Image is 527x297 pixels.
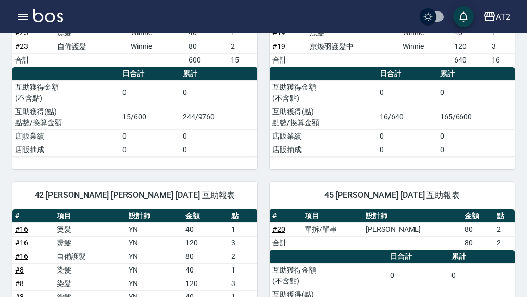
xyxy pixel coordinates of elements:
td: 0 [377,129,437,143]
td: YN [126,250,183,263]
a: #23 [15,29,28,37]
td: 0 [437,129,515,143]
td: 2 [228,40,257,53]
td: 染髮 [54,263,127,277]
td: 80 [186,40,228,53]
td: YN [126,222,183,236]
td: 自備護髮 [55,40,128,53]
td: 0 [377,143,437,156]
td: 16/640 [377,105,437,129]
td: 1 [229,222,257,236]
td: 0 [120,80,180,105]
a: #19 [272,29,285,37]
a: #16 [15,252,28,261]
td: 0 [437,143,515,156]
td: 3 [229,277,257,290]
a: #23 [15,42,28,51]
th: 點 [494,209,515,223]
td: [PERSON_NAME] [363,222,462,236]
th: 金額 [462,209,494,223]
td: 燙髮 [54,236,127,250]
td: 0 [437,80,515,105]
td: 0 [120,129,180,143]
td: 京煥羽護髮中 [307,40,400,53]
td: 640 [451,53,489,67]
td: 1 [229,263,257,277]
td: 互助獲得金額 (不含點) [12,80,120,105]
table: a dense table [270,67,515,157]
th: 點 [229,209,257,223]
td: 600 [186,53,228,67]
td: YN [126,263,183,277]
td: 40 [183,222,229,236]
td: 15/600 [120,105,180,129]
td: 燙髮 [54,222,127,236]
td: 3 [229,236,257,250]
td: 80 [183,250,229,263]
th: 日合計 [377,67,437,81]
a: #19 [272,42,285,51]
td: 店販業績 [270,129,377,143]
td: 2 [494,222,515,236]
td: 染髮 [54,277,127,290]
th: 項目 [302,209,363,223]
td: 0 [387,263,449,288]
td: 0 [449,263,515,288]
th: 日合計 [387,250,449,264]
td: 0 [180,143,257,156]
td: 合計 [12,53,55,67]
td: YN [126,277,183,290]
td: 店販業績 [12,129,120,143]
th: 設計師 [126,209,183,223]
td: 165/6600 [437,105,515,129]
th: 項目 [54,209,127,223]
th: 累計 [449,250,515,264]
td: 15 [228,53,257,67]
td: 0 [377,80,437,105]
th: 設計師 [363,209,462,223]
td: 店販抽成 [270,143,377,156]
td: 互助獲得金額 (不含點) [270,263,387,288]
table: a dense table [12,67,257,157]
td: 0 [120,143,180,156]
th: 累計 [437,67,515,81]
td: 120 [183,236,229,250]
a: #8 [15,266,24,274]
td: 自備護髮 [54,250,127,263]
td: 40 [183,263,229,277]
span: 42 [PERSON_NAME] [PERSON_NAME] [DATE] 互助報表 [25,190,245,201]
button: AT2 [479,6,515,28]
td: 互助獲得(點) 點數/換算金額 [12,105,120,129]
th: 日合計 [120,67,180,81]
td: 80 [462,222,494,236]
th: # [12,209,54,223]
a: #16 [15,225,28,233]
td: 120 [183,277,229,290]
td: 單拆/單串 [302,222,363,236]
td: 店販抽成 [12,143,120,156]
a: #16 [15,239,28,247]
td: 互助獲得金額 (不含點) [270,80,377,105]
td: 0 [180,129,257,143]
button: save [453,6,474,27]
div: AT2 [496,10,510,23]
a: #20 [272,225,285,233]
td: Winnie [128,40,186,53]
td: 3 [489,40,515,53]
img: Logo [33,9,63,22]
td: 120 [451,40,489,53]
span: 45 [PERSON_NAME] [DATE] 互助報表 [282,190,502,201]
td: YN [126,236,183,250]
td: 互助獲得(點) 點數/換算金額 [270,105,377,129]
th: # [270,209,302,223]
th: 累計 [180,67,257,81]
td: 合計 [270,236,302,250]
td: 2 [229,250,257,263]
td: 2 [494,236,515,250]
td: 80 [462,236,494,250]
a: #8 [15,279,24,288]
td: Winnie [400,40,451,53]
td: 244/9760 [180,105,257,129]
th: 金額 [183,209,229,223]
td: 16 [489,53,515,67]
